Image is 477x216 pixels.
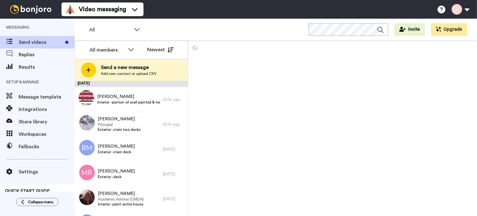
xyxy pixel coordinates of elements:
span: Results [19,63,75,71]
span: All [89,26,131,34]
span: Send a new message [101,64,157,71]
div: [DATE] [163,172,185,177]
div: [DATE] [75,81,188,87]
span: Interior - portion of wall painted & two ceilings need scraped and painted [97,100,160,105]
span: Share library [19,118,75,126]
span: Message template [19,93,75,101]
span: Exterior - stain two decks [98,127,141,132]
span: Send videos [19,39,63,46]
span: Replies [19,51,75,58]
span: [PERSON_NAME] [98,191,144,197]
img: 1e502e50-9712-46f3-94ee-0cc38aaf4f5a.jpg [79,190,95,205]
button: Newest [143,44,178,56]
button: Invite [394,23,425,36]
img: bm.png [79,140,95,155]
div: All members [89,46,125,54]
div: [DATE] [163,196,185,201]
span: Settings [19,168,75,176]
div: [DATE] [163,147,185,152]
span: Principal [98,122,141,127]
span: Exterior - deck [98,174,135,179]
img: 07786c06-be42-425d-a3d8-e35037e2c597.png [79,90,94,106]
span: Integrations [19,106,75,113]
div: 23 hr. ago [163,122,185,127]
span: Academic Advisor (CMDA) [98,197,144,202]
button: Collapse menu [16,198,58,206]
span: Workspaces [19,131,75,138]
div: 23 hr. ago [163,97,185,102]
button: Upgrade [431,23,467,36]
img: mr.png [79,165,95,180]
span: Collapse menu [28,200,53,205]
span: [PERSON_NAME] [97,94,160,100]
span: [PERSON_NAME] [98,116,141,122]
img: 98bb060d-4b55-4bd1-aa18-f7526a177d76.jpg [79,115,95,131]
span: Exterior - stain deck [98,149,135,154]
span: Add new contact or upload CSV [101,71,157,76]
img: vm-color.svg [65,4,75,14]
span: Interior - paint entire house [98,202,144,207]
span: [PERSON_NAME] [98,168,135,174]
span: Fallbacks [19,143,75,150]
span: Video messaging [79,5,126,14]
span: [PERSON_NAME] [98,143,135,149]
img: bj-logo-header-white.svg [7,5,54,14]
span: QUICK START GUIDE [5,189,50,193]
